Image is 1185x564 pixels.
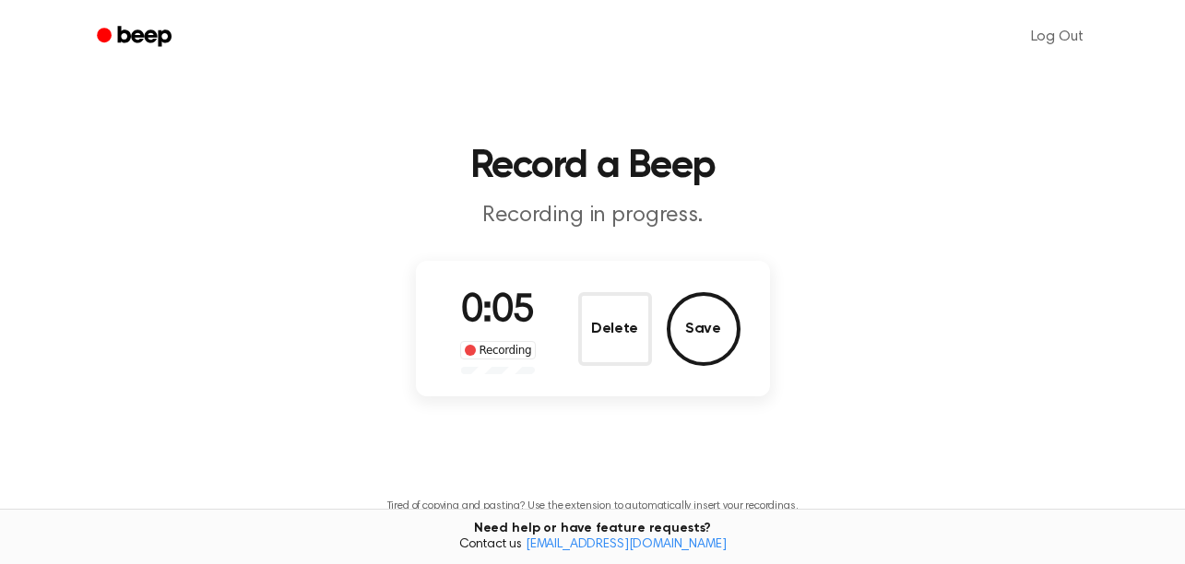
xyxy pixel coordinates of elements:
[387,499,799,513] p: Tired of copying and pasting? Use the extension to automatically insert your recordings.
[461,292,535,331] span: 0:05
[11,537,1174,554] span: Contact us
[84,19,188,55] a: Beep
[667,292,741,366] button: Save Audio Record
[1013,15,1102,59] a: Log Out
[578,292,652,366] button: Delete Audio Record
[460,341,537,359] div: Recording
[121,147,1065,186] h1: Record a Beep
[526,538,727,551] a: [EMAIL_ADDRESS][DOMAIN_NAME]
[239,201,947,231] p: Recording in progress.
